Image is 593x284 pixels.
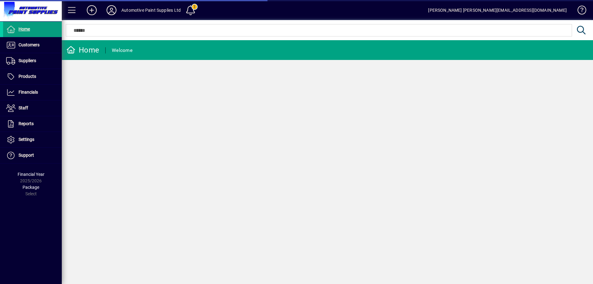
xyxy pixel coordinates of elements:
[3,53,62,69] a: Suppliers
[102,5,121,16] button: Profile
[3,148,62,163] a: Support
[82,5,102,16] button: Add
[3,37,62,53] a: Customers
[121,5,181,15] div: Automotive Paint Supplies Ltd
[19,105,28,110] span: Staff
[66,45,99,55] div: Home
[3,132,62,147] a: Settings
[3,116,62,132] a: Reports
[19,137,34,142] span: Settings
[18,172,44,177] span: Financial Year
[3,69,62,84] a: Products
[19,121,34,126] span: Reports
[3,100,62,116] a: Staff
[3,85,62,100] a: Financials
[428,5,567,15] div: [PERSON_NAME] [PERSON_NAME][EMAIL_ADDRESS][DOMAIN_NAME]
[19,74,36,79] span: Products
[112,45,132,55] div: Welcome
[19,58,36,63] span: Suppliers
[573,1,585,21] a: Knowledge Base
[19,90,38,95] span: Financials
[23,185,39,190] span: Package
[19,27,30,32] span: Home
[19,153,34,158] span: Support
[19,42,40,47] span: Customers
